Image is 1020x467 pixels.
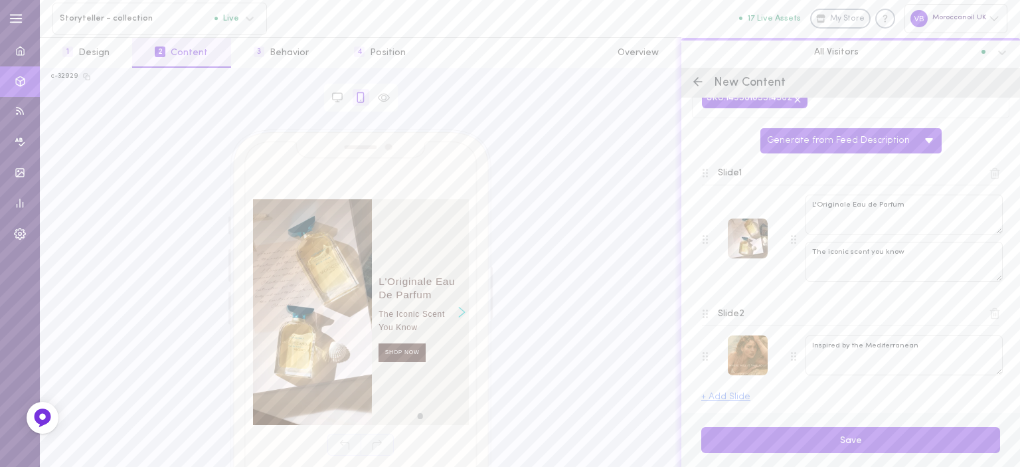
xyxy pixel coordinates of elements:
textarea: L'Originale Eau de Parfum [806,195,1003,234]
span: Slide 1 [718,167,742,180]
button: + Add Slide [701,393,750,402]
div: New Content [681,68,1020,98]
span: Live [214,14,239,23]
span: Slide 2 [718,308,744,321]
button: 4Position [331,38,428,68]
div: c-32929 [51,72,78,81]
span: 1 [62,47,73,57]
button: 3Behavior [231,38,331,68]
span: 2 [155,47,165,57]
div: Knowledge center [875,9,895,29]
button: 17 Live Assets [739,14,801,23]
span: Redo [361,434,394,456]
span: 4 [354,47,365,57]
img: Feedback Button [33,408,52,428]
span: L'Originale Eau de Parfum [379,270,462,302]
span: All Visitors [814,46,859,58]
span: SHOP NOW [379,343,426,361]
span: Storyteller - collection [60,13,214,23]
button: Generate from Feed Description [760,128,917,153]
span: The iconic scent you know [379,302,462,333]
a: 17 Live Assets [739,14,810,23]
a: SKU:14950105514362 [707,93,792,103]
div: Right arrow [455,199,469,425]
textarea: Inspired by the Mediterranean [806,335,1003,375]
span: 3 [254,47,264,57]
div: Moroccanoil UK [904,4,1007,33]
div: move to slide 1 [416,412,425,420]
span: My Store [830,13,865,25]
button: 2Content [132,38,230,68]
button: Save [701,427,1000,453]
a: My Store [810,9,871,29]
button: 1Design [40,38,132,68]
span: Undo [327,434,361,456]
button: Overview [595,38,681,68]
textarea: The iconic scent you know [806,242,1003,282]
